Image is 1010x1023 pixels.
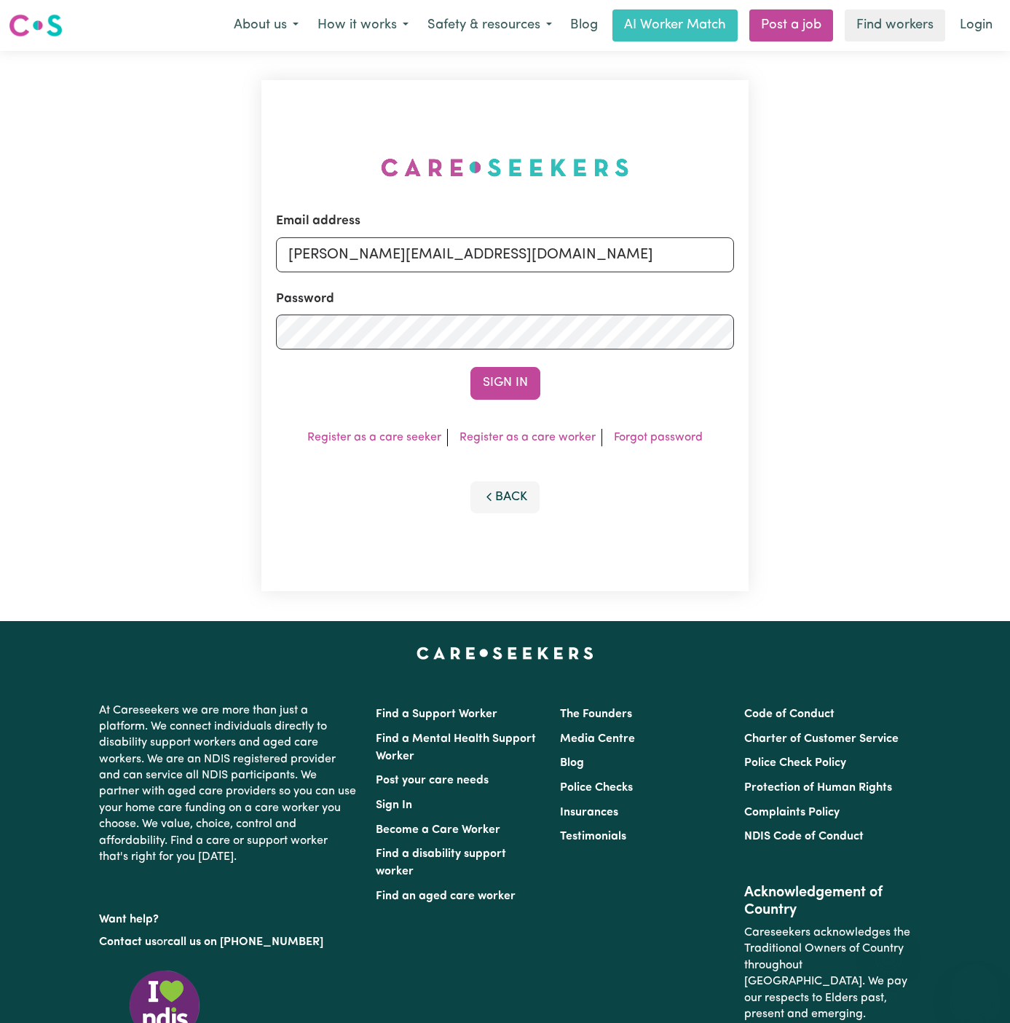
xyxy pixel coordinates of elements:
[276,212,360,231] label: Email address
[874,930,903,959] iframe: Close message
[470,367,540,399] button: Sign In
[470,481,540,513] button: Back
[749,9,833,42] a: Post a job
[951,9,1001,42] a: Login
[560,782,633,794] a: Police Checks
[560,733,635,745] a: Media Centre
[744,708,835,720] a: Code of Conduct
[376,775,489,786] a: Post your care needs
[99,697,358,872] p: At Careseekers we are more than just a platform. We connect individuals directly to disability su...
[99,928,358,956] p: or
[560,708,632,720] a: The Founders
[308,10,418,41] button: How it works
[744,807,840,818] a: Complaints Policy
[376,799,412,811] a: Sign In
[560,757,584,769] a: Blog
[459,432,596,443] a: Register as a care worker
[612,9,738,42] a: AI Worker Match
[845,9,945,42] a: Find workers
[376,824,500,836] a: Become a Care Worker
[952,965,998,1011] iframe: Button to launch messaging window
[560,807,618,818] a: Insurances
[307,432,441,443] a: Register as a care seeker
[744,782,892,794] a: Protection of Human Rights
[560,831,626,842] a: Testimonials
[744,733,899,745] a: Charter of Customer Service
[418,10,561,41] button: Safety & resources
[99,906,358,928] p: Want help?
[376,733,536,762] a: Find a Mental Health Support Worker
[744,757,846,769] a: Police Check Policy
[561,9,607,42] a: Blog
[9,9,63,42] a: Careseekers logo
[376,848,506,877] a: Find a disability support worker
[376,708,497,720] a: Find a Support Worker
[276,290,334,309] label: Password
[276,237,735,272] input: Email address
[417,647,593,659] a: Careseekers home page
[376,890,516,902] a: Find an aged care worker
[614,432,703,443] a: Forgot password
[99,936,157,948] a: Contact us
[224,10,308,41] button: About us
[744,884,911,919] h2: Acknowledgement of Country
[744,831,864,842] a: NDIS Code of Conduct
[167,936,323,948] a: call us on [PHONE_NUMBER]
[9,12,63,39] img: Careseekers logo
